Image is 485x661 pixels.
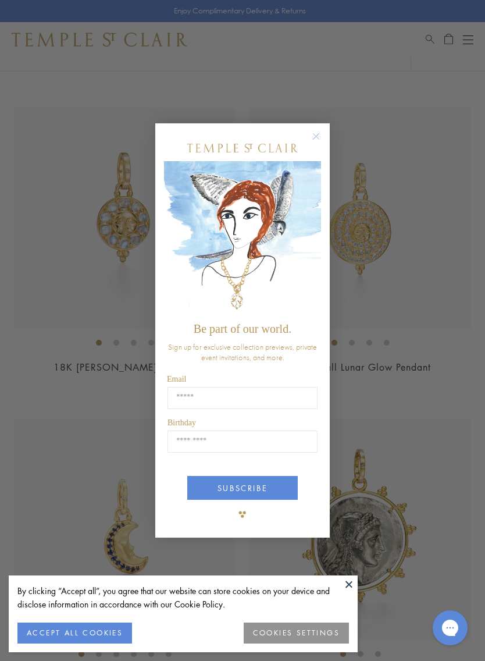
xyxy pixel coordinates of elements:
[164,161,321,317] img: c4a9eb12-d91a-4d4a-8ee0-386386f4f338.jpeg
[17,623,132,644] button: ACCEPT ALL COOKIES
[315,135,329,150] button: Close dialog
[244,623,349,644] button: COOKIES SETTINGS
[231,503,254,526] img: TSC
[427,606,473,649] iframe: Gorgias live chat messenger
[187,476,298,500] button: SUBSCRIBE
[168,342,317,363] span: Sign up for exclusive collection previews, private event invitations, and more.
[17,584,349,611] div: By clicking “Accept all”, you agree that our website can store cookies on your device and disclos...
[167,418,196,427] span: Birthday
[167,375,186,383] span: Email
[194,322,291,335] span: Be part of our world.
[167,387,318,409] input: Email
[187,144,298,152] img: Temple St. Clair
